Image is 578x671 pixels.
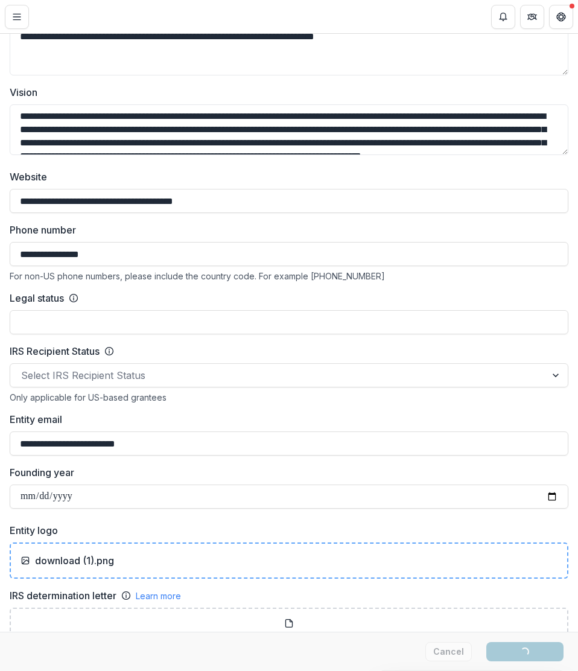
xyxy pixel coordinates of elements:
[5,5,29,29] button: Toggle Menu
[549,5,573,29] button: Get Help
[10,223,561,237] label: Phone number
[491,5,515,29] button: Notifications
[136,590,181,602] a: Learn more
[10,392,568,402] div: Only applicable for US-based grantees
[10,588,116,603] label: IRS determination letter
[35,553,114,568] p: download (1).png
[10,412,561,427] label: Entity email
[10,523,561,538] label: Entity logo
[10,85,561,100] label: Vision
[10,170,561,184] label: Website
[520,5,544,29] button: Partners
[10,344,100,358] label: IRS Recipient Status
[425,642,472,661] button: Cancel
[10,291,64,305] label: Legal status
[10,271,568,281] div: For non-US phone numbers, please include the country code. For example [PHONE_NUMBER]
[10,465,561,480] label: Founding year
